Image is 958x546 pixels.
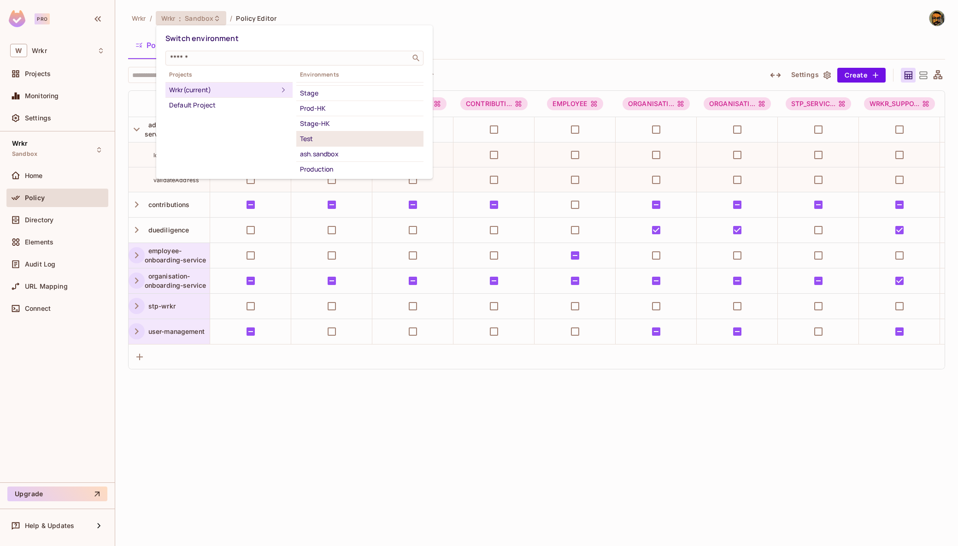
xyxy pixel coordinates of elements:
div: Default Project [169,100,289,111]
div: Prod-HK [300,103,420,114]
span: Environments [296,71,423,78]
div: Wrkr (current) [169,84,278,95]
div: Stage [300,88,420,99]
div: Production [300,164,420,175]
span: Projects [165,71,293,78]
div: Stage-HK [300,118,420,129]
div: Test [300,133,420,144]
div: ash.sandbox [300,148,420,160]
span: Switch environment [165,33,239,43]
